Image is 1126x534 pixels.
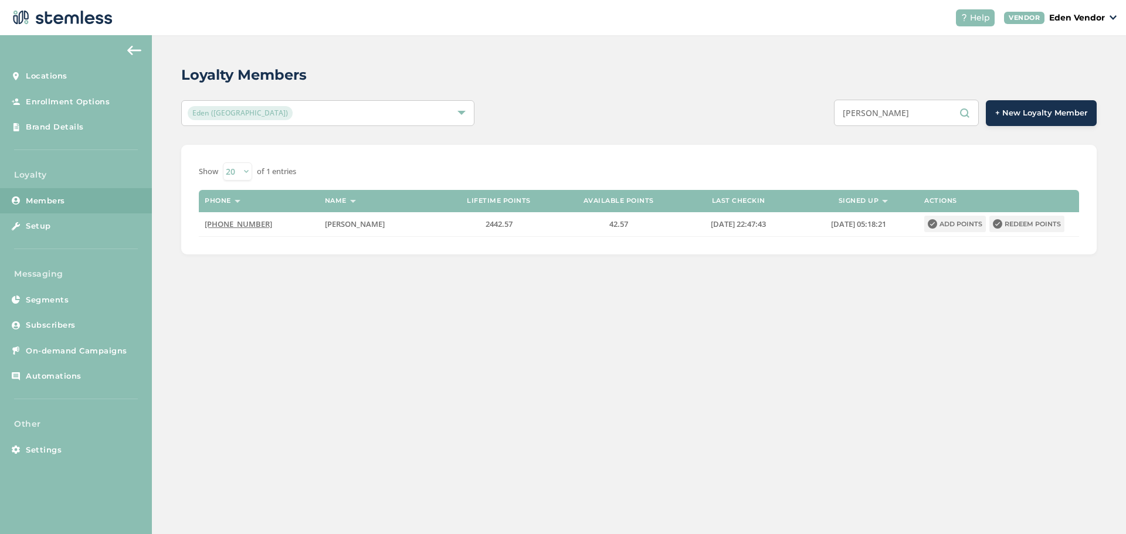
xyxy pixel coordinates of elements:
span: Subscribers [26,319,76,331]
img: icon-sort-1e1d7615.svg [235,200,240,203]
span: Eden ([GEOGRAPHIC_DATA]) [188,106,293,120]
img: logo-dark-0685b13c.svg [9,6,113,29]
img: icon-help-white-03924b79.svg [961,14,968,21]
span: Segments [26,294,69,306]
span: [PERSON_NAME] [325,219,385,229]
span: [PHONE_NUMBER] [205,219,272,229]
span: Setup [26,220,51,232]
span: Brand Details [26,121,84,133]
span: Help [970,12,990,24]
label: (918) 304-9715 [205,219,313,229]
label: Eric Odell Robinson [325,219,433,229]
label: Name [325,197,347,205]
label: 2024-01-22 05:18:21 [805,219,913,229]
label: of 1 entries [257,166,296,178]
h2: Loyalty Members [181,64,307,86]
button: + New Loyalty Member [986,100,1097,126]
p: Eden Vendor [1049,12,1105,24]
span: 2442.57 [486,219,513,229]
img: icon_down-arrow-small-66adaf34.svg [1110,15,1117,20]
label: Signed up [839,197,879,205]
input: Search [834,100,979,126]
div: VENDOR [1004,12,1044,24]
span: Automations [26,370,82,382]
label: Last checkin [712,197,765,205]
span: + New Loyalty Member [995,107,1087,119]
label: Show [199,166,218,178]
span: On-demand Campaigns [26,345,127,357]
span: [DATE] 22:47:43 [711,219,766,229]
img: icon-arrow-back-accent-c549486e.svg [127,46,141,55]
span: 42.57 [609,219,628,229]
img: icon-sort-1e1d7615.svg [350,200,356,203]
button: Redeem points [989,216,1064,232]
span: Members [26,195,65,207]
span: Locations [26,70,67,82]
label: 2025-10-08 22:47:43 [684,219,792,229]
label: 2442.57 [445,219,552,229]
button: Add points [924,216,986,232]
label: Lifetime points [467,197,531,205]
label: Phone [205,197,231,205]
img: icon-sort-1e1d7615.svg [882,200,888,203]
label: 42.57 [565,219,673,229]
span: Settings [26,444,62,456]
span: [DATE] 05:18:21 [831,219,886,229]
label: Available points [584,197,654,205]
th: Actions [918,190,1079,212]
span: Enrollment Options [26,96,110,108]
